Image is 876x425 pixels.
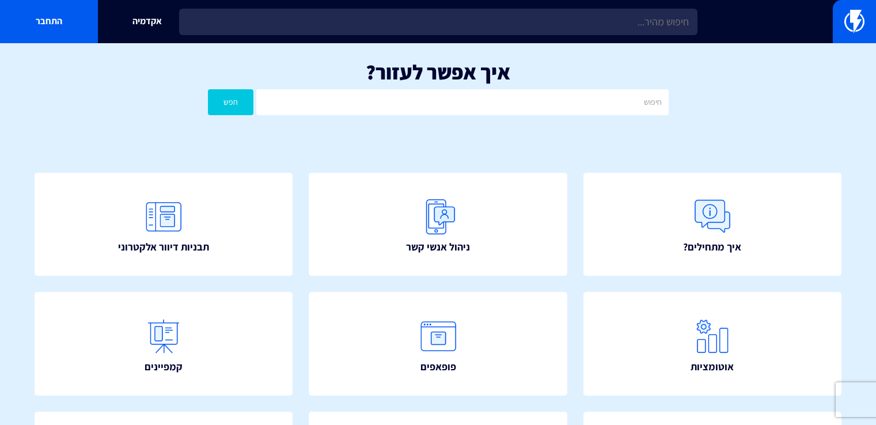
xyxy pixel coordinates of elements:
[179,9,697,35] input: חיפוש מהיר...
[35,292,293,395] a: קמפיינים
[208,89,254,115] button: חפש
[35,173,293,276] a: תבניות דיוור אלקטרוני
[420,359,456,374] span: פופאפים
[17,60,859,84] h1: איך אפשר לעזור?
[256,89,668,115] input: חיפוש
[583,173,841,276] a: איך מתחילים?
[309,292,567,395] a: פופאפים
[691,359,734,374] span: אוטומציות
[145,359,183,374] span: קמפיינים
[118,240,209,255] span: תבניות דיוור אלקטרוני
[309,173,567,276] a: ניהול אנשי קשר
[583,292,841,395] a: אוטומציות
[683,240,741,255] span: איך מתחילים?
[406,240,470,255] span: ניהול אנשי קשר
